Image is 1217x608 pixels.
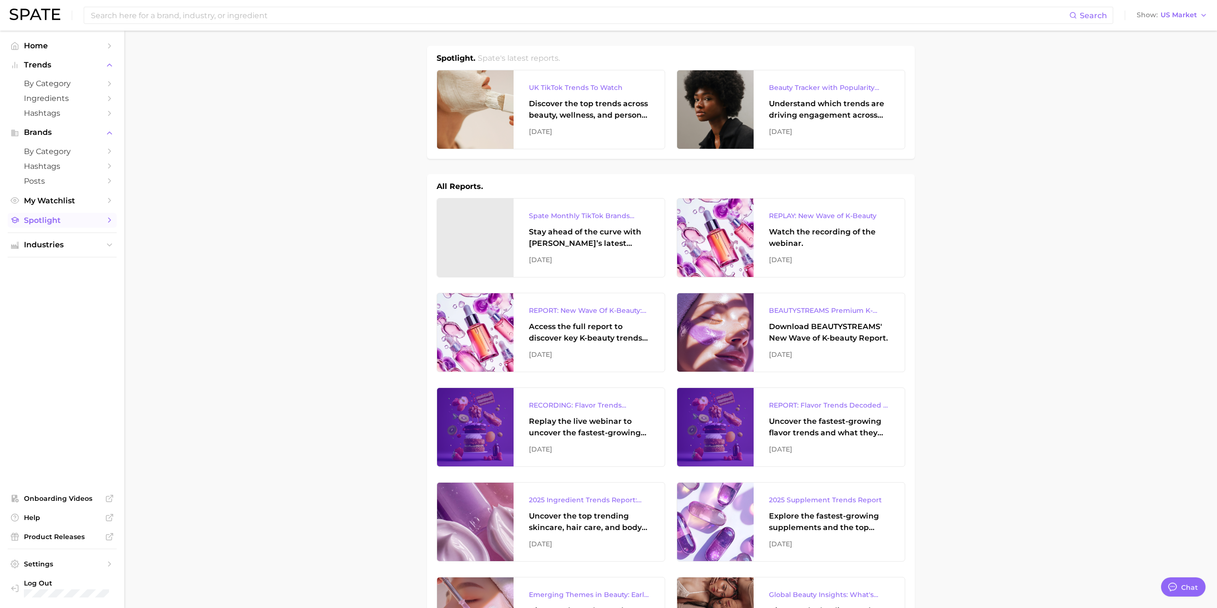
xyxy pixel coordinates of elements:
[24,109,100,118] span: Hashtags
[529,305,649,316] div: REPORT: New Wave Of K-Beauty: [GEOGRAPHIC_DATA]’s Trending Innovations In Skincare & Color Cosmetics
[529,254,649,265] div: [DATE]
[24,79,100,88] span: by Category
[8,491,117,506] a: Onboarding Videos
[8,76,117,91] a: by Category
[769,82,889,93] div: Beauty Tracker with Popularity Index
[24,241,100,249] span: Industries
[24,216,100,225] span: Spotlight
[769,305,889,316] div: BEAUTYSTREAMS Premium K-beauty Trends Report
[769,226,889,249] div: Watch the recording of the webinar.
[24,494,100,503] span: Onboarding Videos
[677,387,905,467] a: REPORT: Flavor Trends Decoded - What's New & What's Next According to TikTok & GoogleUncover the ...
[24,94,100,103] span: Ingredients
[10,9,60,20] img: SPATE
[769,321,889,344] div: Download BEAUTYSTREAMS' New Wave of K-beauty Report.
[529,443,649,455] div: [DATE]
[437,293,665,372] a: REPORT: New Wave Of K-Beauty: [GEOGRAPHIC_DATA]’s Trending Innovations In Skincare & Color Cosmet...
[677,482,905,562] a: 2025 Supplement Trends ReportExplore the fastest-growing supplements and the top wellness concern...
[1137,12,1158,18] span: Show
[529,321,649,344] div: Access the full report to discover key K-beauty trends influencing [DATE] beauty market
[769,510,889,533] div: Explore the fastest-growing supplements and the top wellness concerns driving consumer demand
[769,416,889,439] div: Uncover the fastest-growing flavor trends and what they signal about evolving consumer tastes.
[8,159,117,174] a: Hashtags
[677,198,905,277] a: REPLAY: New Wave of K-BeautyWatch the recording of the webinar.[DATE]
[8,91,117,106] a: Ingredients
[529,126,649,137] div: [DATE]
[8,106,117,121] a: Hashtags
[769,589,889,600] div: Global Beauty Insights: What's Trending & What's Ahead?
[24,532,100,541] span: Product Releases
[769,538,889,550] div: [DATE]
[24,41,100,50] span: Home
[769,494,889,506] div: 2025 Supplement Trends Report
[529,399,649,411] div: RECORDING: Flavor Trends Decoded - What's New & What's Next According to TikTok & Google
[24,560,100,568] span: Settings
[8,58,117,72] button: Trends
[24,147,100,156] span: by Category
[529,589,649,600] div: Emerging Themes in Beauty: Early Trend Signals with Big Potential
[677,293,905,372] a: BEAUTYSTREAMS Premium K-beauty Trends ReportDownload BEAUTYSTREAMS' New Wave of K-beauty Report.[...
[90,7,1069,23] input: Search here for a brand, industry, or ingredient
[437,482,665,562] a: 2025 Ingredient Trends Report: The Ingredients Defining Beauty in [DATE]Uncover the top trending ...
[8,530,117,544] a: Product Releases
[8,174,117,188] a: Posts
[529,349,649,360] div: [DATE]
[437,53,475,64] h1: Spotlight.
[8,213,117,228] a: Spotlight
[529,538,649,550] div: [DATE]
[8,193,117,208] a: My Watchlist
[529,416,649,439] div: Replay the live webinar to uncover the fastest-growing flavor trends and what they signal about e...
[24,579,111,587] span: Log Out
[769,349,889,360] div: [DATE]
[1134,9,1210,22] button: ShowUS Market
[478,53,560,64] h2: Spate's latest reports.
[24,196,100,205] span: My Watchlist
[529,98,649,121] div: Discover the top trends across beauty, wellness, and personal care on TikTok [GEOGRAPHIC_DATA].
[437,181,483,192] h1: All Reports.
[8,510,117,525] a: Help
[677,70,905,149] a: Beauty Tracker with Popularity IndexUnderstand which trends are driving engagement across platfor...
[437,70,665,149] a: UK TikTok Trends To WatchDiscover the top trends across beauty, wellness, and personal care on Ti...
[24,61,100,69] span: Trends
[8,38,117,53] a: Home
[529,494,649,506] div: 2025 Ingredient Trends Report: The Ingredients Defining Beauty in [DATE]
[529,82,649,93] div: UK TikTok Trends To Watch
[437,387,665,467] a: RECORDING: Flavor Trends Decoded - What's New & What's Next According to TikTok & GoogleReplay th...
[769,126,889,137] div: [DATE]
[8,144,117,159] a: by Category
[24,177,100,186] span: Posts
[1161,12,1197,18] span: US Market
[769,254,889,265] div: [DATE]
[24,513,100,522] span: Help
[769,210,889,221] div: REPLAY: New Wave of K-Beauty
[529,226,649,249] div: Stay ahead of the curve with [PERSON_NAME]’s latest monthly tracker, spotlighting the fastest-gro...
[24,128,100,137] span: Brands
[769,399,889,411] div: REPORT: Flavor Trends Decoded - What's New & What's Next According to TikTok & Google
[437,198,665,277] a: Spate Monthly TikTok Brands TrackerStay ahead of the curve with [PERSON_NAME]’s latest monthly tr...
[8,557,117,571] a: Settings
[8,125,117,140] button: Brands
[8,238,117,252] button: Industries
[24,162,100,171] span: Hashtags
[769,443,889,455] div: [DATE]
[529,510,649,533] div: Uncover the top trending skincare, hair care, and body care ingredients capturing attention on Go...
[769,98,889,121] div: Understand which trends are driving engagement across platforms in the skin, hair, makeup, and fr...
[529,210,649,221] div: Spate Monthly TikTok Brands Tracker
[1080,11,1107,20] span: Search
[8,576,117,600] a: Log out. Currently logged in with e-mail bweibel@maybelline.com.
